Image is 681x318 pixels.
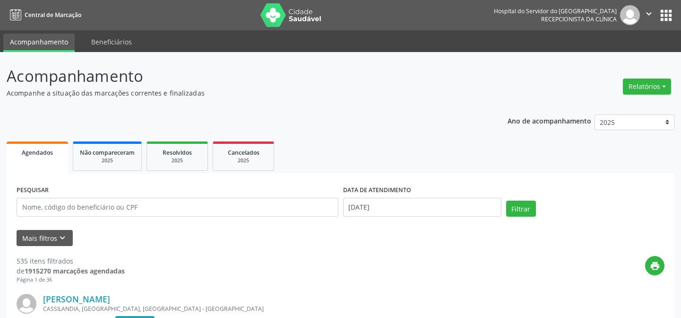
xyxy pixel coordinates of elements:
[645,256,664,275] button: print
[7,64,474,88] p: Acompanhamento
[650,261,660,271] i: print
[80,157,135,164] div: 2025
[494,7,617,15] div: Hospital do Servidor do [GEOGRAPHIC_DATA]
[163,149,192,157] span: Resolvidos
[623,79,671,95] button: Relatórios
[25,11,81,19] span: Central de Marcação
[620,5,640,25] img: img
[658,7,674,24] button: apps
[7,7,81,23] a: Central de Marcação
[17,198,338,217] input: Nome, código do beneficiário ou CPF
[43,305,523,313] div: CASSILANDIA, [GEOGRAPHIC_DATA], [GEOGRAPHIC_DATA] - [GEOGRAPHIC_DATA]
[43,294,110,304] a: [PERSON_NAME]
[80,149,135,157] span: Não compareceram
[541,15,617,23] span: Recepcionista da clínica
[17,294,36,314] img: img
[22,149,53,157] span: Agendados
[154,157,201,164] div: 2025
[506,201,536,217] button: Filtrar
[25,266,125,275] strong: 1915270 marcações agendadas
[343,183,411,198] label: DATA DE ATENDIMENTO
[640,5,658,25] button: 
[17,183,49,198] label: PESQUISAR
[644,9,654,19] i: 
[7,88,474,98] p: Acompanhe a situação das marcações correntes e finalizadas
[85,34,138,50] a: Beneficiários
[17,276,125,284] div: Página 1 de 36
[3,34,75,52] a: Acompanhamento
[57,233,68,243] i: keyboard_arrow_down
[228,149,259,157] span: Cancelados
[508,115,591,126] p: Ano de acompanhamento
[17,256,125,266] div: 535 itens filtrados
[17,266,125,276] div: de
[17,230,73,247] button: Mais filtroskeyboard_arrow_down
[343,198,501,217] input: Selecione um intervalo
[220,157,267,164] div: 2025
